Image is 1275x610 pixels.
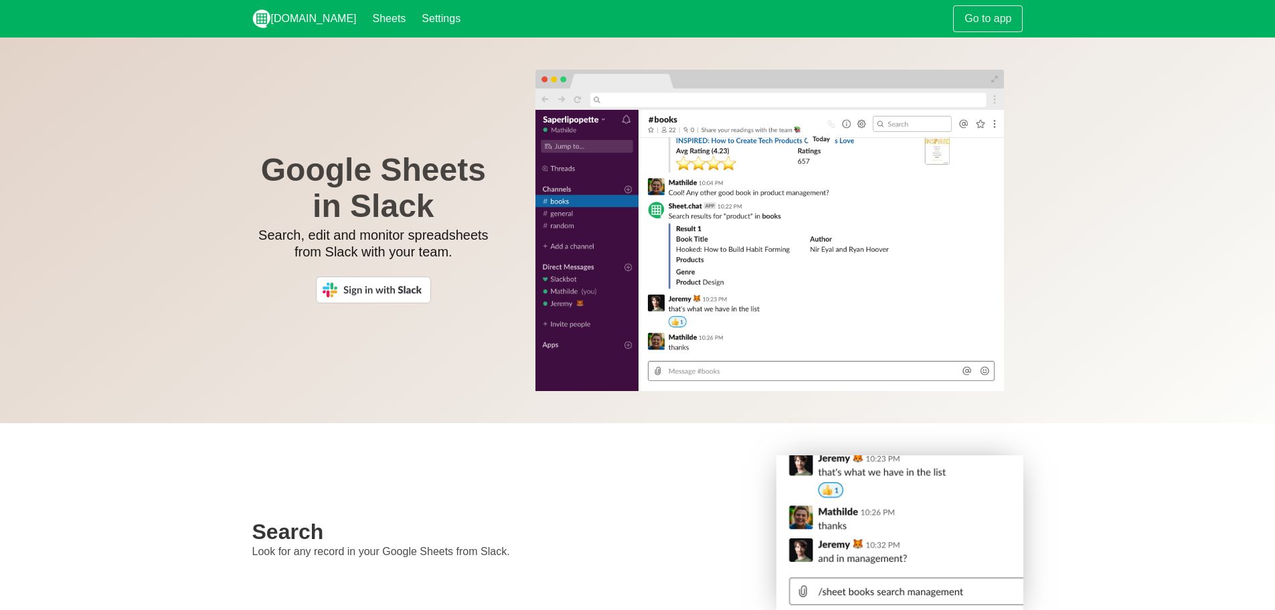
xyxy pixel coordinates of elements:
p: Search, edit and monitor spreadsheets from Slack with your team. [252,227,495,260]
img: Sign in [316,277,431,303]
img: logo_v2_white.png [252,9,271,28]
strong: Search [252,520,324,544]
a: Go to app [953,5,1023,32]
img: bar.png [535,70,1004,110]
div: Look for any record in your Google Sheets from Slack. [244,512,769,568]
img: screen.png [535,110,1004,391]
h1: Google Sheets in Slack [252,152,495,224]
